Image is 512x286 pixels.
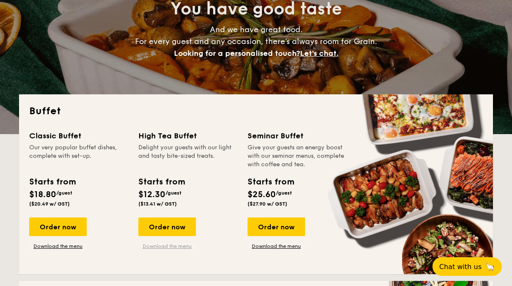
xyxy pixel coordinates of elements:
span: Chat with us [439,263,482,271]
span: 🦙 [485,262,495,272]
a: Download the menu [248,243,305,250]
div: Classic Buffet [29,130,128,142]
span: $12.30 [138,190,165,200]
span: Looking for a personalised touch? [174,49,300,58]
span: Let's chat. [300,49,339,58]
button: Chat with us🦙 [432,257,502,276]
span: ($20.49 w/ GST) [29,201,70,207]
div: Give your guests an energy boost with our seminar menus, complete with coffee and tea. [248,143,347,169]
div: Starts from [29,176,75,188]
span: /guest [276,190,292,196]
div: Starts from [138,176,184,188]
span: ($27.90 w/ GST) [248,201,287,207]
span: /guest [165,190,182,196]
span: $18.80 [29,190,56,200]
div: High Tea Buffet [138,130,237,142]
div: Order now [248,217,305,236]
span: And we have great food. For every guest and any occasion, there’s always room for Grain. [135,25,377,58]
div: Order now [138,217,196,236]
span: ($13.41 w/ GST) [138,201,177,207]
h2: Buffet [29,104,483,118]
div: Starts from [248,176,294,188]
a: Download the menu [29,243,87,250]
div: Our very popular buffet dishes, complete with set-up. [29,143,128,169]
span: $25.60 [248,190,276,200]
a: Download the menu [138,243,196,250]
span: /guest [56,190,72,196]
div: Order now [29,217,87,236]
div: Delight your guests with our light and tasty bite-sized treats. [138,143,237,169]
div: Seminar Buffet [248,130,347,142]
